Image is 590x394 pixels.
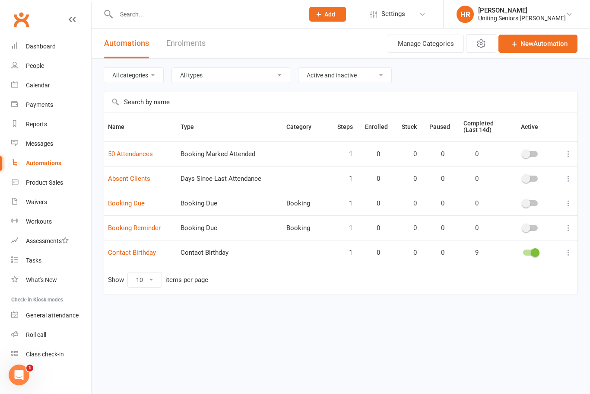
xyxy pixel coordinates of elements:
[402,224,417,232] span: 0
[398,112,425,141] th: Stuck
[463,200,479,207] span: 0
[513,122,548,132] button: Active
[114,8,298,20] input: Search...
[498,35,577,53] a: NewAutomation
[361,112,398,141] th: Enrolled
[402,249,417,256] span: 0
[26,199,47,205] div: Waivers
[365,200,380,207] span: 0
[429,151,444,158] span: 0
[108,122,134,132] button: Name
[26,365,33,372] span: 1
[11,270,91,290] a: What's New
[365,151,380,158] span: 0
[11,251,91,270] a: Tasks
[11,231,91,251] a: Assessments
[26,312,79,319] div: General attendance
[177,191,283,215] td: Booking Due
[11,76,91,95] a: Calendar
[26,276,57,283] div: What's New
[365,249,380,256] span: 0
[429,175,444,183] span: 0
[26,43,56,50] div: Dashboard
[429,200,444,207] span: 0
[402,175,417,183] span: 0
[11,192,91,212] a: Waivers
[11,154,91,173] a: Automations
[11,212,91,231] a: Workouts
[26,179,63,186] div: Product Sales
[26,121,47,128] div: Reports
[11,325,91,345] a: Roll call
[26,160,61,167] div: Automations
[26,82,50,89] div: Calendar
[337,224,352,232] span: 1
[457,6,474,23] div: HR
[324,11,335,18] span: Add
[11,56,91,76] a: People
[388,35,464,53] button: Manage Categories
[9,365,29,385] iframe: Intercom live chat
[177,141,283,166] td: Booking Marked Attended
[11,345,91,364] a: Class kiosk mode
[108,123,134,130] span: Name
[108,150,153,158] a: 50 Attendances
[166,29,206,58] a: Enrolments
[286,224,329,232] div: Booking
[104,92,577,112] input: Search by name
[478,6,566,14] div: [PERSON_NAME]
[429,224,444,232] span: 0
[337,175,352,183] span: 1
[429,249,444,256] span: 0
[108,249,156,256] a: Contact Birthday
[11,115,91,134] a: Reports
[309,7,346,22] button: Add
[402,200,417,207] span: 0
[108,272,208,288] div: Show
[463,120,494,133] span: Completed (Last 14d)
[26,62,44,69] div: People
[381,4,405,24] span: Settings
[463,224,479,232] span: 0
[286,200,329,207] div: Booking
[286,123,321,130] span: Category
[26,140,53,147] div: Messages
[177,166,283,191] td: Days Since Last Attendance
[365,224,380,232] span: 0
[165,276,208,284] div: items per page
[11,37,91,56] a: Dashboard
[104,29,149,58] button: Automations
[463,151,479,158] span: 0
[402,151,417,158] span: 0
[26,257,41,264] div: Tasks
[10,9,32,30] a: Clubworx
[108,199,145,207] a: Booking Due
[521,123,538,130] span: Active
[286,122,321,132] button: Category
[463,175,479,183] span: 0
[337,151,352,158] span: 1
[26,218,52,225] div: Workouts
[463,249,479,256] span: 9
[425,112,460,141] th: Paused
[26,237,69,244] div: Assessments
[177,215,283,240] td: Booking Due
[26,331,46,338] div: Roll call
[11,95,91,115] a: Payments
[108,224,161,232] a: Booking Reminder
[177,112,283,141] th: Type
[177,240,283,265] td: Contact Birthday
[365,175,380,183] span: 0
[333,112,362,141] th: Steps
[108,175,150,183] a: Absent Clients
[11,173,91,192] a: Product Sales
[337,249,352,256] span: 1
[337,200,352,207] span: 1
[11,306,91,325] a: General attendance kiosk mode
[26,101,53,108] div: Payments
[11,134,91,154] a: Messages
[478,14,566,22] div: Uniting Seniors [PERSON_NAME]
[26,351,64,358] div: Class check-in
